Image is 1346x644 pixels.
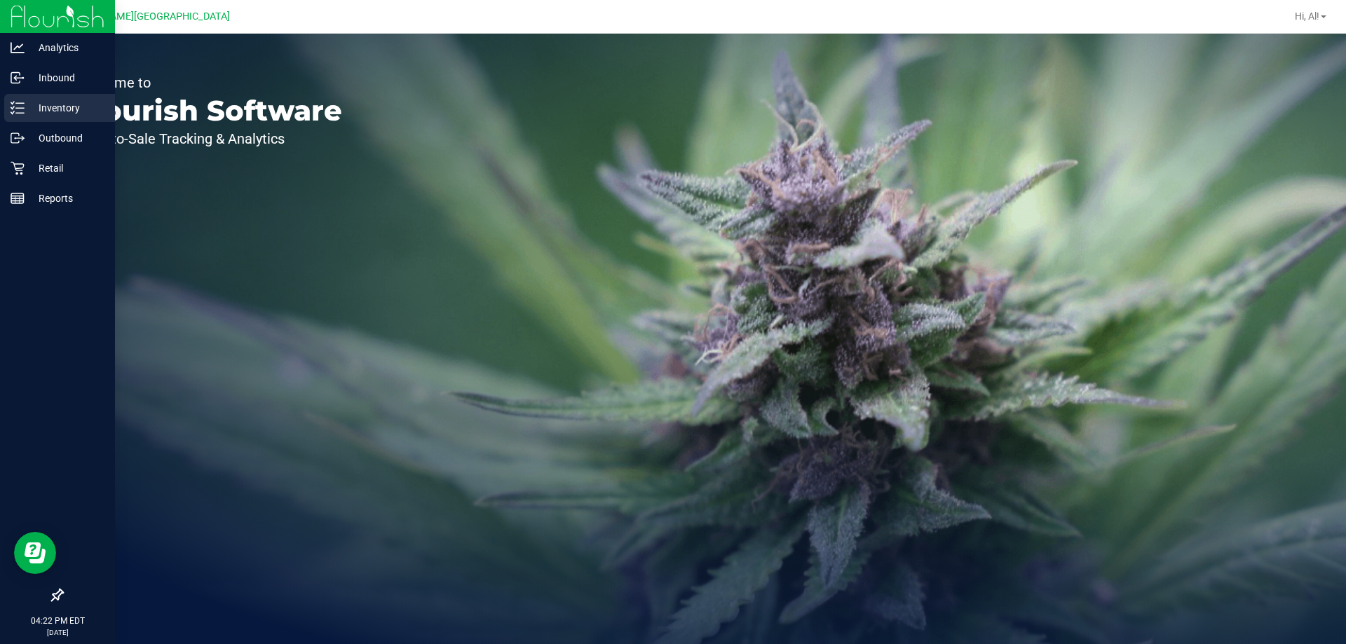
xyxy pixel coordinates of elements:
[11,131,25,145] inline-svg: Outbound
[6,627,109,638] p: [DATE]
[25,130,109,146] p: Outbound
[6,615,109,627] p: 04:22 PM EDT
[76,132,342,146] p: Seed-to-Sale Tracking & Analytics
[25,69,109,86] p: Inbound
[25,190,109,207] p: Reports
[25,160,109,177] p: Retail
[25,100,109,116] p: Inventory
[76,97,342,125] p: Flourish Software
[14,532,56,574] iframe: Resource center
[11,41,25,55] inline-svg: Analytics
[76,76,342,90] p: Welcome to
[11,161,25,175] inline-svg: Retail
[1295,11,1319,22] span: Hi, Al!
[11,71,25,85] inline-svg: Inbound
[57,11,230,22] span: [PERSON_NAME][GEOGRAPHIC_DATA]
[11,191,25,205] inline-svg: Reports
[11,101,25,115] inline-svg: Inventory
[25,39,109,56] p: Analytics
